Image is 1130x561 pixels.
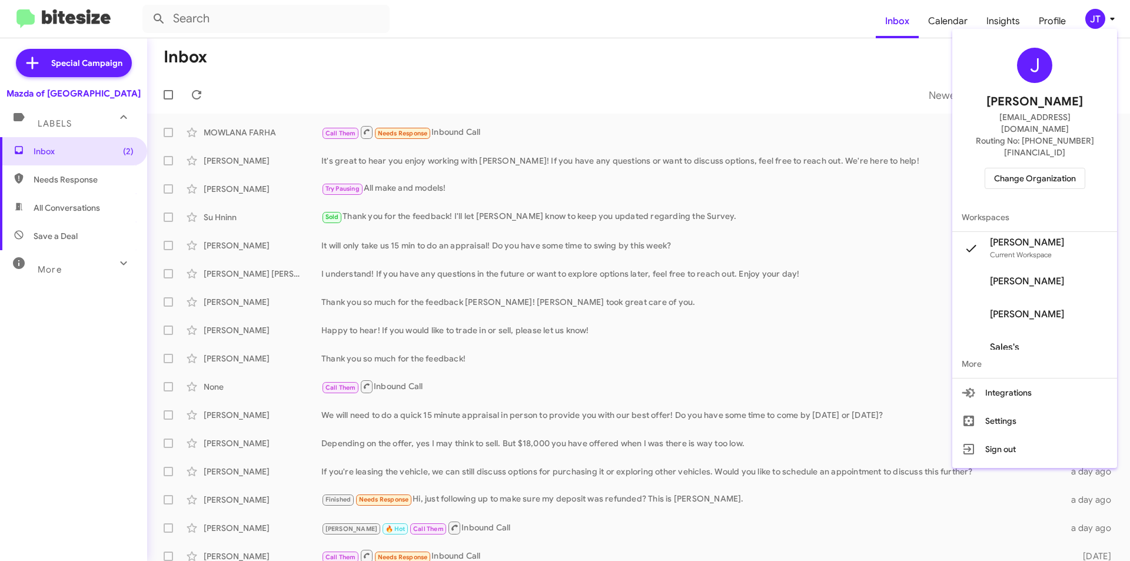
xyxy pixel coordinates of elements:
[990,237,1064,248] span: [PERSON_NAME]
[1017,48,1052,83] div: J
[994,168,1076,188] span: Change Organization
[985,168,1085,189] button: Change Organization
[990,250,1052,259] span: Current Workspace
[966,135,1103,158] span: Routing No: [PHONE_NUMBER][FINANCIAL_ID]
[990,341,1019,353] span: Sales's
[966,111,1103,135] span: [EMAIL_ADDRESS][DOMAIN_NAME]
[952,379,1117,407] button: Integrations
[990,308,1064,320] span: [PERSON_NAME]
[952,435,1117,463] button: Sign out
[952,407,1117,435] button: Settings
[990,275,1064,287] span: [PERSON_NAME]
[986,92,1083,111] span: [PERSON_NAME]
[952,350,1117,378] span: More
[952,203,1117,231] span: Workspaces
